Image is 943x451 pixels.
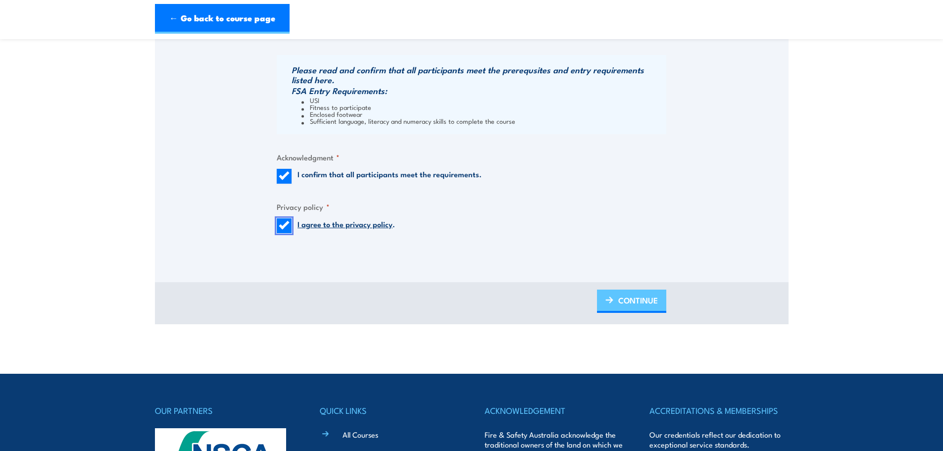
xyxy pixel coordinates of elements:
h4: ACCREDITATIONS & MEMBERSHIPS [649,403,788,417]
li: Enclosed footwear [301,110,664,117]
span: CONTINUE [618,287,658,313]
h3: FSA Entry Requirements: [292,86,664,96]
label: I confirm that all participants meet the requirements. [298,169,482,184]
a: All Courses [343,429,378,440]
h3: Please read and confirm that all participants meet the prerequsites and entry requirements listed... [292,65,664,85]
li: Fitness to participate [301,103,664,110]
li: Sufficient language, literacy and numeracy skills to complete the course [301,117,664,124]
label: . [298,218,395,233]
legend: Privacy policy [277,201,330,212]
a: CONTINUE [597,290,666,313]
h4: QUICK LINKS [320,403,458,417]
p: Our credentials reflect our dedication to exceptional service standards. [649,430,788,450]
h4: OUR PARTNERS [155,403,294,417]
h4: ACKNOWLEDGEMENT [485,403,623,417]
legend: Acknowledgment [277,151,340,163]
a: ← Go back to course page [155,4,290,34]
a: I agree to the privacy policy [298,218,393,229]
li: USI [301,97,664,103]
